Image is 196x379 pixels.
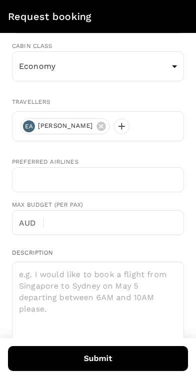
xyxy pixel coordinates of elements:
p: AUD [19,217,43,229]
div: Cabin class [12,41,184,51]
div: Max Budget (per pax) [12,200,184,210]
span: Description [12,249,53,256]
div: Request booking [8,8,171,24]
div: Preferred Airlines [12,157,184,167]
div: Economy [12,54,184,79]
button: close [171,8,188,25]
div: EA[PERSON_NAME] [20,118,110,134]
div: EA [23,120,35,132]
button: Submit [8,346,188,371]
span: [PERSON_NAME] [32,121,99,131]
div: Travellers [12,97,184,107]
